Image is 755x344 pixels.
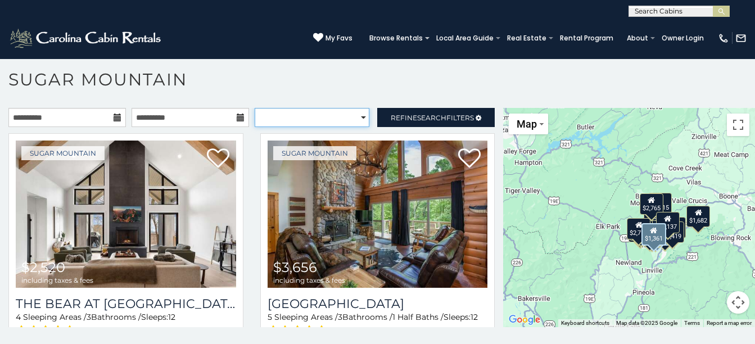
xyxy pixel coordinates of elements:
span: Map data ©2025 Google [616,320,677,326]
span: $2,520 [21,259,65,275]
div: $1,137 [656,212,680,233]
a: [GEOGRAPHIC_DATA] [268,296,488,311]
div: $1,682 [686,206,710,227]
a: Add to favorites [207,147,229,171]
a: Open this area in Google Maps (opens a new window) [506,313,543,327]
a: About [621,30,654,46]
span: 1 Half Baths / [392,312,444,322]
div: Sleeping Areas / Bathrooms / Sleeps: [16,311,236,340]
div: $1,361 [641,223,666,246]
a: Rental Program [554,30,619,46]
a: Sugar Mountain [273,146,356,160]
a: Add to favorites [458,147,481,171]
a: My Favs [313,33,352,44]
span: 12 [471,312,478,322]
span: (6 reviews) [79,325,129,340]
a: Report a map error [707,320,752,326]
img: mail-regular-white.png [735,33,747,44]
a: The Bear At Sugar Mountain $2,520 including taxes & fees [16,141,236,288]
div: $1,715 [648,193,672,214]
button: Change map style [509,114,548,134]
h3: Grouse Moor Lodge [268,296,488,311]
img: Grouse Moor Lodge [268,141,488,288]
span: My Favs [325,33,352,43]
div: $2,714 [627,218,650,239]
a: Local Area Guide [431,30,499,46]
button: Toggle fullscreen view [727,114,749,136]
span: 4 [16,312,21,322]
span: $3,656 [273,259,317,275]
div: $2,765 [640,193,663,215]
span: including taxes & fees [273,277,345,284]
span: Refine Filters [391,114,474,122]
span: 12 [168,312,175,322]
span: 3 [87,312,91,322]
img: White-1-2.png [8,27,164,49]
button: Keyboard shortcuts [561,319,609,327]
a: Owner Login [656,30,709,46]
a: RefineSearchFilters [377,108,495,127]
span: (13 reviews) [330,325,383,340]
div: $7,339 [644,206,667,227]
button: Map camera controls [727,291,749,314]
span: 3 [338,312,342,322]
span: Search [417,114,446,122]
a: Sugar Mountain [21,146,105,160]
h3: The Bear At Sugar Mountain [16,296,236,311]
span: including taxes & fees [21,277,93,284]
div: Sleeping Areas / Bathrooms / Sleeps: [268,311,488,340]
span: 5 [268,312,272,322]
a: Real Estate [501,30,552,46]
img: Google [506,313,543,327]
img: phone-regular-white.png [718,33,729,44]
a: Grouse Moor Lodge $3,656 including taxes & fees [268,141,488,288]
a: Terms [684,320,700,326]
a: The Bear At [GEOGRAPHIC_DATA] [16,296,236,311]
img: The Bear At Sugar Mountain [16,141,236,288]
a: Browse Rentals [364,30,428,46]
span: Map [517,118,537,130]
